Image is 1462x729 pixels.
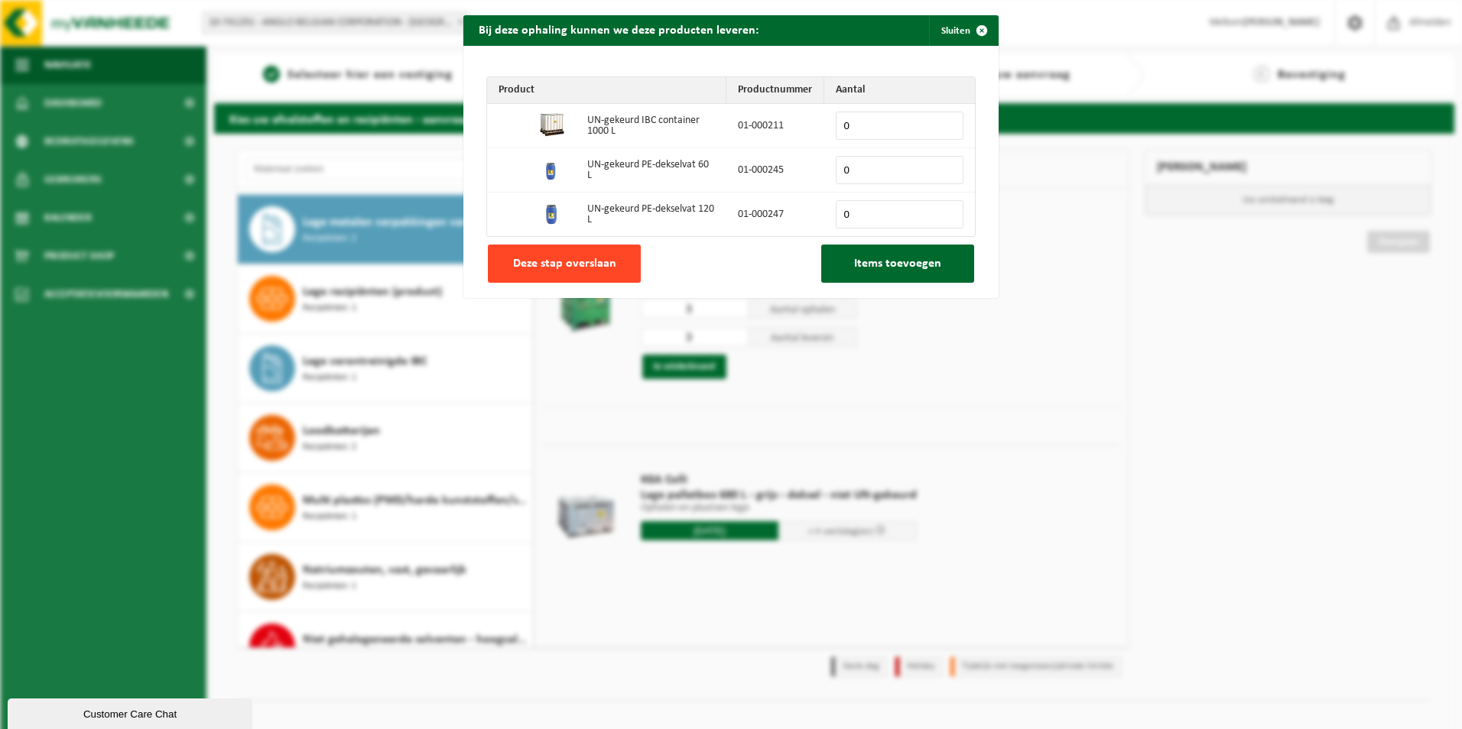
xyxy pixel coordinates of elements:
[540,157,564,181] img: 01-000245
[487,77,726,104] th: Product
[576,148,726,193] td: UN-gekeurd PE-dekselvat 60 L
[929,15,997,46] button: Sluiten
[726,77,824,104] th: Productnummer
[513,258,616,270] span: Deze stap overslaan
[854,258,941,270] span: Items toevoegen
[824,77,975,104] th: Aantal
[576,104,726,148] td: UN-gekeurd IBC container 1000 L
[540,201,564,225] img: 01-000247
[540,112,564,137] img: 01-000211
[488,245,641,283] button: Deze stap overslaan
[463,15,774,44] h2: Bij deze ophaling kunnen we deze producten leveren:
[8,695,255,729] iframe: chat widget
[726,193,824,236] td: 01-000247
[726,148,824,193] td: 01-000245
[821,245,974,283] button: Items toevoegen
[576,193,726,236] td: UN-gekeurd PE-dekselvat 120 L
[726,104,824,148] td: 01-000211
